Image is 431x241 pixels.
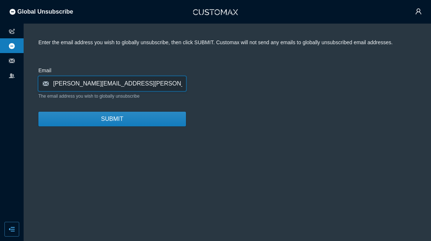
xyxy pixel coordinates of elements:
input: Enter an email address.. [38,76,186,91]
button: SUBMIT [38,112,186,126]
span: Email [38,67,51,73]
p: Enter the email address you wish to globally unsubscribe, then click SUBMIT. Customax will not se... [38,38,416,46]
div: The email address you wish to globally unsubscribe [38,93,186,100]
img: Customax Logo [193,9,238,15]
button: user [411,4,426,19]
span: user [415,8,422,16]
span: SUBMIT [101,114,123,123]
